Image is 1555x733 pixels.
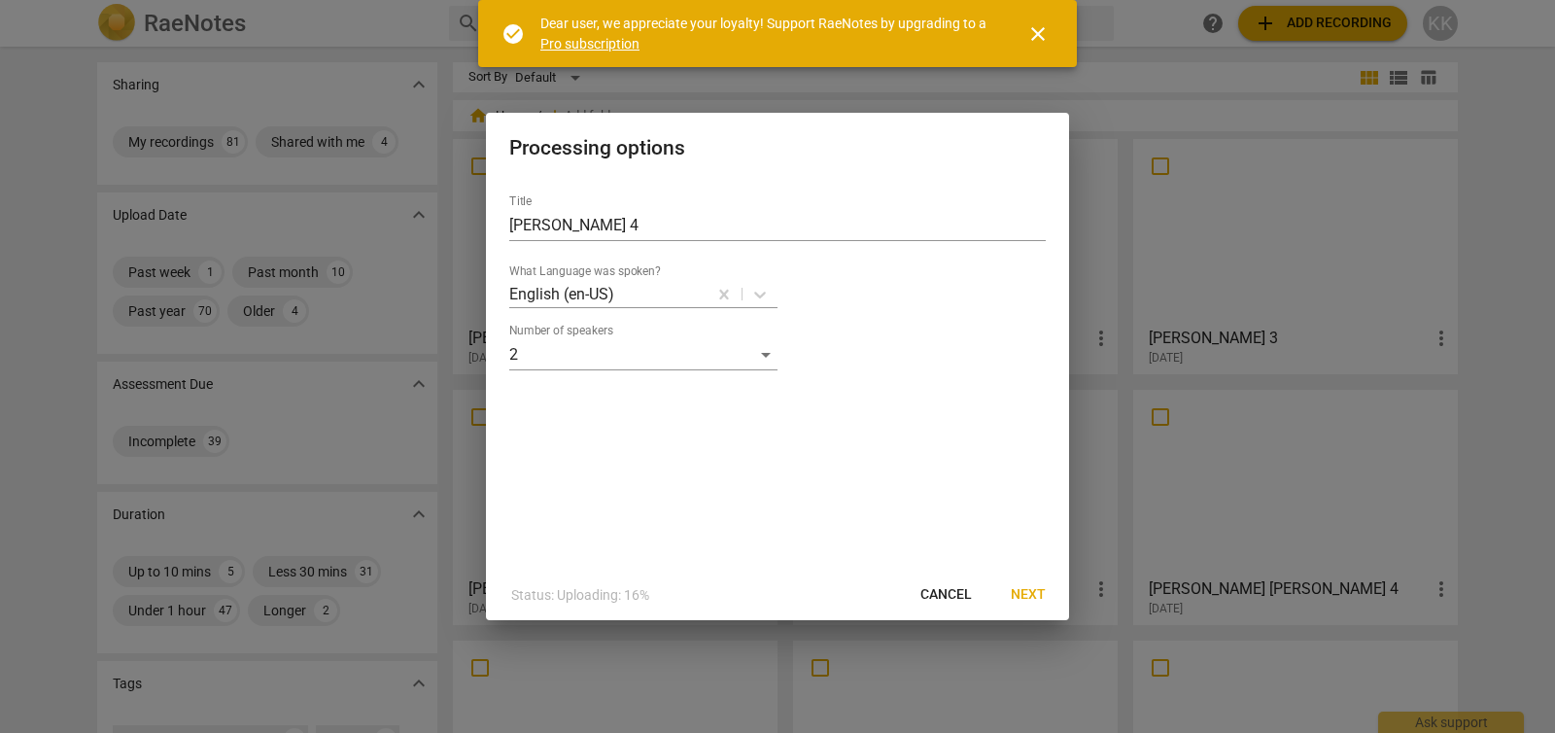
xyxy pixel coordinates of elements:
button: Next [995,577,1061,612]
label: What Language was spoken? [509,266,661,278]
div: Dear user, we appreciate your loyalty! Support RaeNotes by upgrading to a [540,14,991,53]
span: Next [1011,585,1046,605]
span: close [1026,22,1050,46]
button: Cancel [905,577,987,612]
label: Number of speakers [509,326,613,337]
span: Cancel [920,585,972,605]
h2: Processing options [509,136,1046,160]
span: check_circle [501,22,525,46]
p: English (en-US) [509,283,614,305]
a: Pro subscription [540,36,639,52]
div: 2 [509,339,777,370]
p: Status: Uploading: 16% [511,585,649,606]
label: Title [509,196,532,208]
button: Close [1015,11,1061,57]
